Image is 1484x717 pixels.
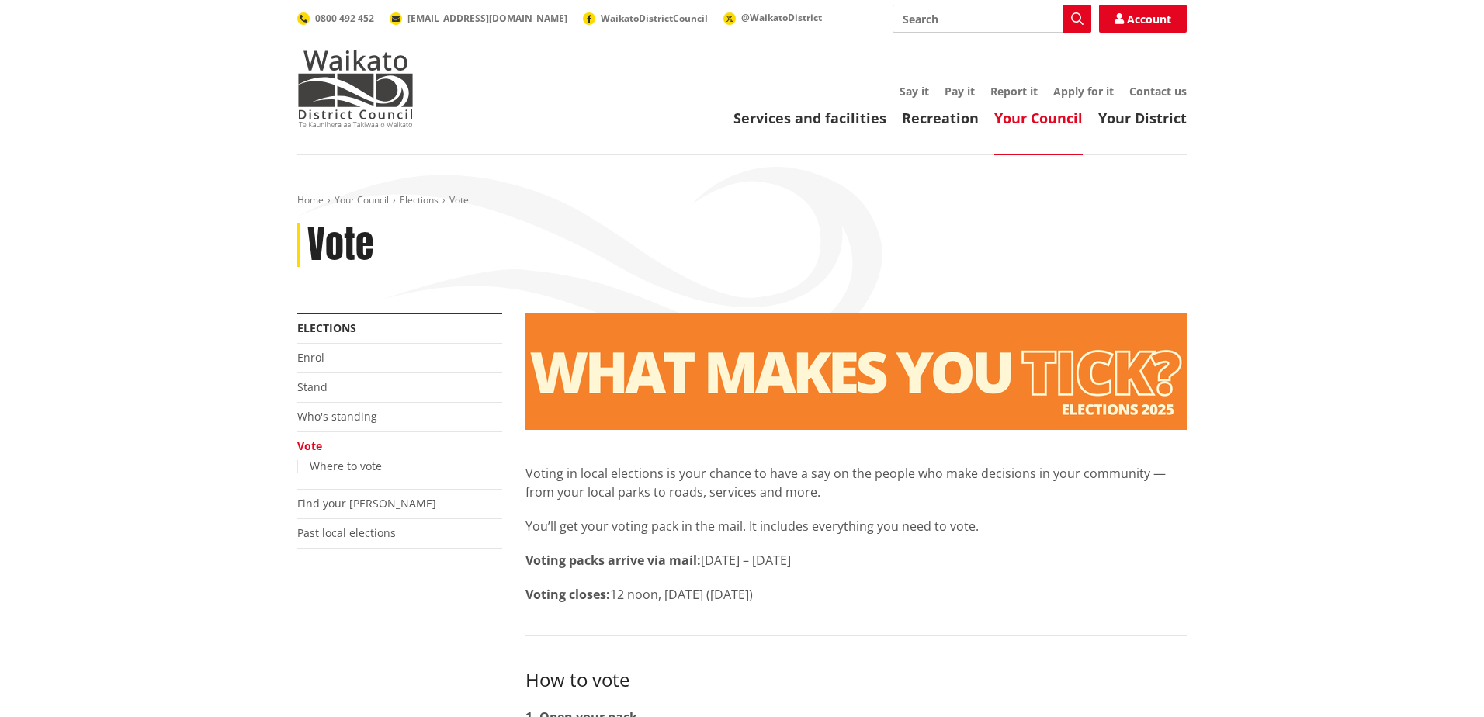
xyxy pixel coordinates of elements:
[297,320,356,335] a: Elections
[741,11,822,24] span: @WaikatoDistrict
[407,12,567,25] span: [EMAIL_ADDRESS][DOMAIN_NAME]
[1099,5,1187,33] a: Account
[297,525,396,540] a: Past local elections
[1129,84,1187,99] a: Contact us
[525,551,1187,570] p: [DATE] – [DATE]
[902,109,979,127] a: Recreation
[525,313,1187,430] img: Vote banner
[733,109,886,127] a: Services and facilities
[297,50,414,127] img: Waikato District Council - Te Kaunihera aa Takiwaa o Waikato
[297,438,322,453] a: Vote
[525,552,701,569] strong: Voting packs arrive via mail:
[1098,109,1187,127] a: Your District
[297,379,328,394] a: Stand
[297,350,324,365] a: Enrol
[390,12,567,25] a: [EMAIL_ADDRESS][DOMAIN_NAME]
[297,193,324,206] a: Home
[893,5,1091,33] input: Search input
[335,193,389,206] a: Your Council
[945,84,975,99] a: Pay it
[297,194,1187,207] nav: breadcrumb
[525,517,1187,535] p: You’ll get your voting pack in the mail. It includes everything you need to vote.
[723,11,822,24] a: @WaikatoDistrict
[297,409,377,424] a: Who's standing
[601,12,708,25] span: WaikatoDistrictCouncil
[297,496,436,511] a: Find your [PERSON_NAME]
[990,84,1038,99] a: Report it
[449,193,469,206] span: Vote
[583,12,708,25] a: WaikatoDistrictCouncil
[315,12,374,25] span: 0800 492 452
[525,464,1187,501] p: Voting in local elections is your chance to have a say on the people who make decisions in your c...
[525,667,1187,692] h3: How to vote
[1053,84,1114,99] a: Apply for it
[525,586,610,603] strong: Voting closes:
[310,459,382,473] a: Where to vote
[297,12,374,25] a: 0800 492 452
[307,223,373,268] h1: Vote
[994,109,1083,127] a: Your Council
[610,586,753,603] span: 12 noon, [DATE] ([DATE])
[900,84,929,99] a: Say it
[400,193,439,206] a: Elections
